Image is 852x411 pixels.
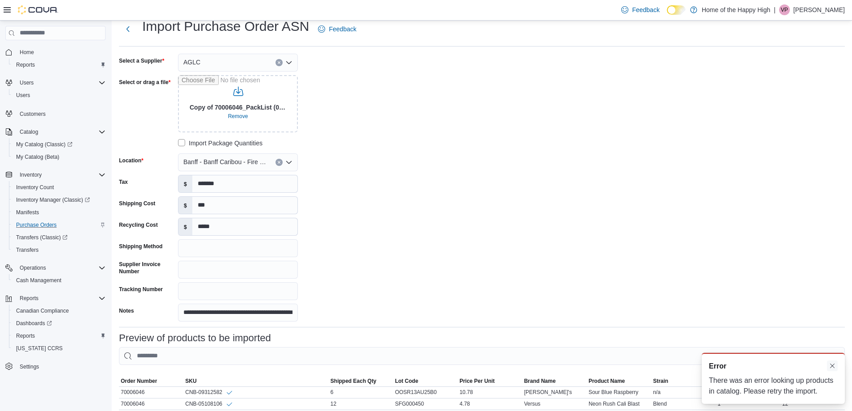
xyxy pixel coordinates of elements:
[121,377,157,385] span: Order Number
[185,389,233,396] div: CNB-09312582
[779,4,790,15] div: Vijit Ponnaiya
[522,398,587,409] div: Versus
[16,246,38,254] span: Transfers
[13,152,63,162] a: My Catalog (Beta)
[13,232,106,243] span: Transfers (Classic)
[13,220,60,230] a: Purchase Orders
[331,377,377,385] span: Shipped Each Qty
[285,59,292,66] button: Open list of options
[20,363,39,370] span: Settings
[16,320,52,327] span: Dashboards
[16,307,69,314] span: Canadian Compliance
[9,89,109,102] button: Users
[9,151,109,163] button: My Catalog (Beta)
[667,5,686,15] input: Dark Mode
[13,318,55,329] a: Dashboards
[178,218,192,235] label: $
[458,376,522,386] button: Price Per Unit
[119,79,170,86] label: Select or drag a file
[522,387,587,398] div: [PERSON_NAME]'s
[2,169,109,181] button: Inventory
[827,360,838,371] button: Dismiss toast
[178,197,192,214] label: $
[329,398,393,409] div: 12
[276,59,283,66] button: Clear input
[9,274,109,287] button: Cash Management
[178,175,192,192] label: $
[2,46,109,59] button: Home
[183,57,200,68] span: AGLC
[329,387,393,398] div: 6
[13,343,66,354] a: [US_STATE] CCRS
[20,171,42,178] span: Inventory
[225,111,252,122] button: Clear selected files
[119,178,128,186] label: Tax
[16,109,49,119] a: Customers
[9,138,109,151] a: My Catalog (Classic)
[185,400,233,408] div: CNB-05108106
[16,127,42,137] button: Catalog
[226,401,233,408] svg: Info
[119,57,164,64] label: Select a Supplier
[781,4,788,15] span: VP
[13,182,106,193] span: Inventory Count
[9,244,109,256] button: Transfers
[2,107,109,120] button: Customers
[18,5,58,14] img: Cova
[13,245,106,255] span: Transfers
[119,243,162,250] label: Shipping Method
[16,92,30,99] span: Users
[9,181,109,194] button: Inventory Count
[9,206,109,219] button: Manifests
[13,152,106,162] span: My Catalog (Beta)
[459,377,495,385] span: Price Per Unit
[709,361,726,372] span: Error
[16,196,90,203] span: Inventory Manager (Classic)
[651,387,716,398] div: n/a
[13,343,106,354] span: Washington CCRS
[16,263,50,273] button: Operations
[119,200,155,207] label: Shipping Cost
[522,376,587,386] button: Brand Name
[2,262,109,274] button: Operations
[13,220,106,230] span: Purchase Orders
[16,108,106,119] span: Customers
[119,398,183,409] div: 70006046
[651,398,716,409] div: Blend
[9,219,109,231] button: Purchase Orders
[9,305,109,317] button: Canadian Compliance
[13,232,71,243] a: Transfers (Classic)
[183,376,329,386] button: SKU
[5,42,106,396] nav: Complex example
[20,295,38,302] span: Reports
[589,377,625,385] span: Product Name
[9,231,109,244] a: Transfers (Classic)
[119,307,134,314] label: Notes
[226,389,233,396] svg: Info
[13,182,58,193] a: Inventory Count
[16,61,35,68] span: Reports
[393,387,458,398] div: OOSR13AU25B0
[458,398,522,409] div: 4.78
[393,376,458,386] button: Lot Code
[185,377,196,385] span: SKU
[2,76,109,89] button: Users
[16,277,61,284] span: Cash Management
[16,263,106,273] span: Operations
[13,59,106,70] span: Reports
[314,20,360,38] a: Feedback
[119,261,174,275] label: Supplier Invoice Number
[13,245,42,255] a: Transfers
[16,127,106,137] span: Catalog
[329,25,356,34] span: Feedback
[16,47,38,58] a: Home
[13,139,106,150] span: My Catalog (Classic)
[2,360,109,373] button: Settings
[16,293,42,304] button: Reports
[142,17,309,35] h1: Import Purchase Order ASN
[228,113,248,120] span: Remove
[13,207,42,218] a: Manifests
[793,4,845,15] p: [PERSON_NAME]
[16,77,37,88] button: Users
